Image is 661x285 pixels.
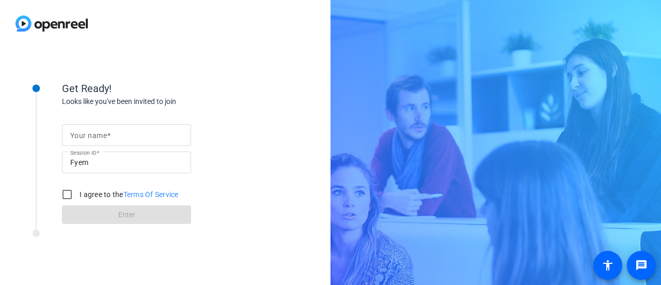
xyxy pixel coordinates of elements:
[62,96,269,107] div: Looks like you've been invited to join
[123,190,179,199] a: Terms Of Service
[602,259,614,272] mat-icon: accessibility
[70,131,107,140] mat-label: Your name
[70,149,97,156] mat-label: Session ID
[62,81,269,96] div: Get Ready!
[77,189,179,200] label: I agree to the
[635,259,648,272] mat-icon: message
